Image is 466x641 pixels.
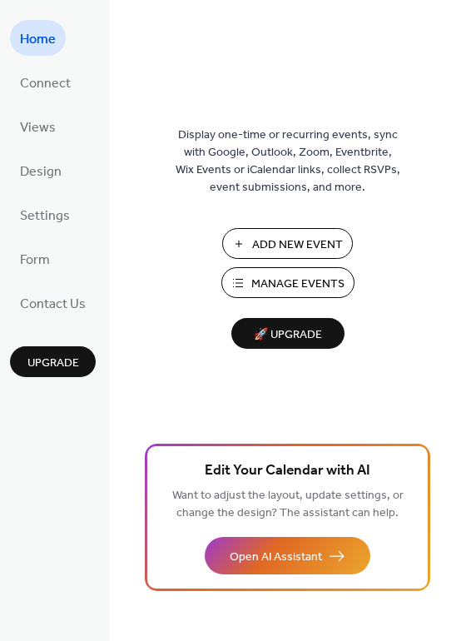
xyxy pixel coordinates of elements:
[241,324,335,346] span: 🚀 Upgrade
[222,228,353,259] button: Add New Event
[205,460,370,483] span: Edit Your Calendar with AI
[230,549,322,566] span: Open AI Assistant
[20,159,62,185] span: Design
[252,236,343,254] span: Add New Event
[205,537,370,574] button: Open AI Assistant
[251,276,345,293] span: Manage Events
[10,196,80,232] a: Settings
[20,247,50,273] span: Form
[10,108,66,144] a: Views
[20,71,71,97] span: Connect
[221,267,354,298] button: Manage Events
[10,20,66,56] a: Home
[10,152,72,188] a: Design
[10,241,60,276] a: Form
[27,355,79,372] span: Upgrade
[20,27,56,52] span: Home
[231,318,345,349] button: 🚀 Upgrade
[20,115,56,141] span: Views
[20,291,86,317] span: Contact Us
[10,64,81,100] a: Connect
[10,346,96,377] button: Upgrade
[20,203,70,229] span: Settings
[172,484,404,524] span: Want to adjust the layout, update settings, or change the design? The assistant can help.
[176,127,400,196] span: Display one-time or recurring events, sync with Google, Outlook, Zoom, Eventbrite, Wix Events or ...
[10,285,96,320] a: Contact Us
